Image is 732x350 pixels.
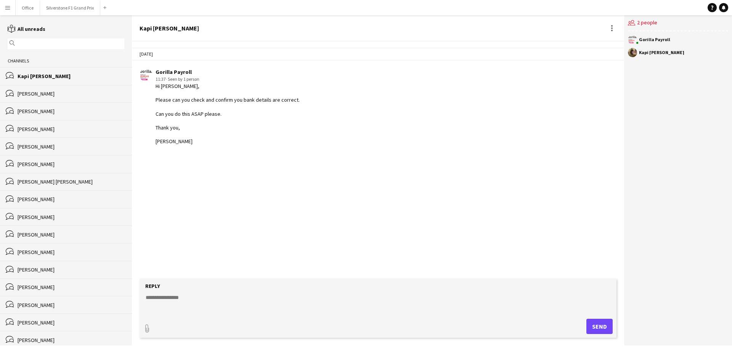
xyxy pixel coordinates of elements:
button: Office [16,0,40,15]
div: [PERSON_NAME] [PERSON_NAME] [18,178,124,185]
div: [PERSON_NAME] [18,266,124,273]
button: Silverstone F1 Grand Prix [40,0,100,15]
div: [PERSON_NAME] [18,196,124,203]
div: Hi [PERSON_NAME], Please can you check and confirm you bank details are correct. Can you do this ... [156,83,300,145]
div: Kapi [PERSON_NAME] [18,73,124,80]
div: [PERSON_NAME] [18,214,124,221]
div: [PERSON_NAME] [18,108,124,115]
div: 2 people [628,15,728,31]
label: Reply [145,283,160,289]
div: Kapi [PERSON_NAME] [639,50,684,55]
div: [PERSON_NAME] [18,231,124,238]
div: [PERSON_NAME] [18,319,124,326]
div: [DATE] [132,48,624,61]
a: All unreads [8,26,45,32]
div: [PERSON_NAME] [18,284,124,291]
div: [PERSON_NAME] [18,302,124,308]
div: [PERSON_NAME] [18,337,124,344]
div: [PERSON_NAME] [18,90,124,97]
div: [PERSON_NAME] [18,143,124,150]
div: [PERSON_NAME] [18,249,124,256]
button: Send [586,319,613,334]
div: Gorilla Payroll [156,69,300,75]
div: Kapi [PERSON_NAME] [140,25,199,32]
div: [PERSON_NAME] [18,161,124,168]
div: 11:37 [156,76,300,83]
div: Gorilla Payroll [639,37,670,42]
div: [PERSON_NAME] [18,126,124,133]
span: · Seen by 1 person [166,76,199,82]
